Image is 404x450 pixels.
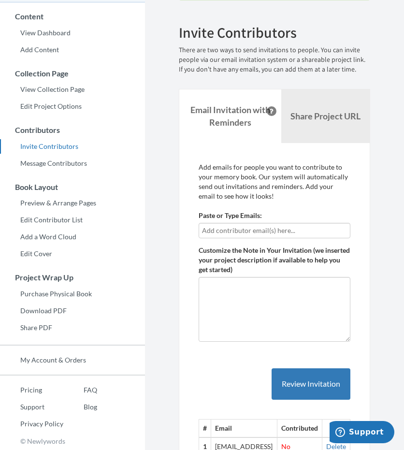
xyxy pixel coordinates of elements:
th: Email [211,419,277,437]
input: Add contributor email(s) here... [202,225,347,236]
h2: Invite Contributors [179,25,370,41]
iframe: Opens a widget where you can chat to one of our agents [330,421,394,445]
label: Paste or Type Emails: [199,211,262,220]
label: Customize the Note in Your Invitation (we inserted your project description if available to help ... [199,246,350,275]
p: Add emails for people you want to contribute to your memory book. Our system will automatically s... [199,162,350,201]
b: Share Project URL [290,111,361,121]
p: There are two ways to send invitations to people. You can invite people via our email invitation ... [179,45,370,74]
strong: Email Invitation with Reminders [190,104,270,128]
a: Blog [63,400,97,414]
th: # [199,419,211,437]
h3: Contributors [0,126,145,134]
h3: Collection Page [0,69,145,78]
a: FAQ [63,383,97,397]
h3: Book Layout [0,183,145,191]
button: Review Invitation [272,368,350,400]
h3: Content [0,12,145,21]
h3: Project Wrap Up [0,273,145,282]
th: Contributed [277,419,322,437]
